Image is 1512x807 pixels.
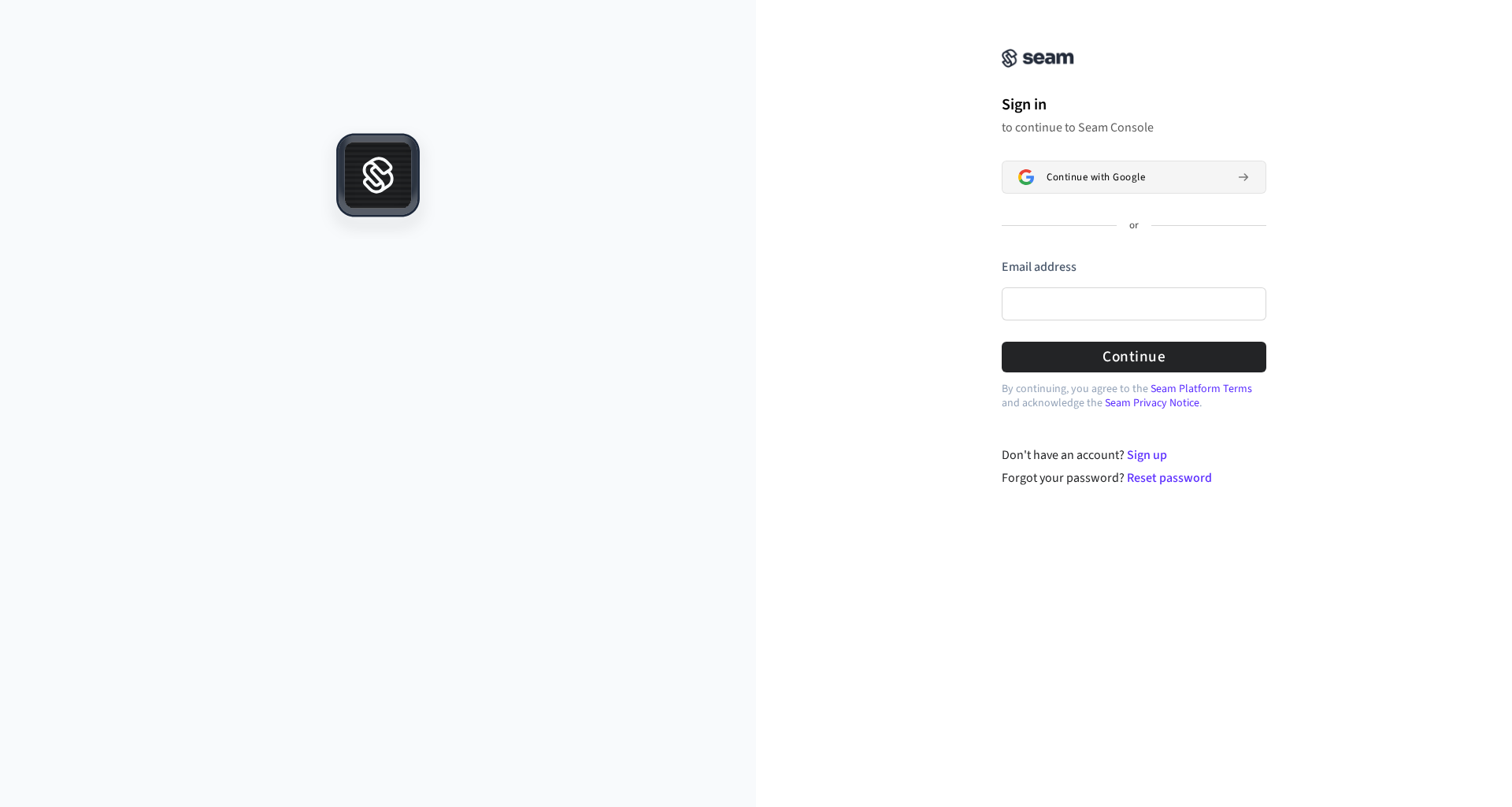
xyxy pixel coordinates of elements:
[1002,161,1266,194] button: Sign in with GoogleContinue with Google
[1047,171,1145,183] span: Continue with Google
[1002,342,1266,372] button: Continue
[1105,395,1199,411] a: Seam Privacy Notice
[1002,382,1266,410] p: By continuing, you agree to the and acknowledge the .
[1002,446,1267,465] div: Don't have an account?
[1151,381,1252,397] a: Seam Platform Terms
[1002,120,1266,135] p: to continue to Seam Console
[1129,219,1139,233] p: or
[1018,169,1034,185] img: Sign in with Google
[1002,258,1077,276] label: Email address
[1127,469,1212,487] a: Reset password
[1127,446,1167,464] a: Sign up
[1002,93,1266,117] h1: Sign in
[1002,468,1267,487] div: Forgot your password?
[1002,49,1074,68] img: Seam Console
